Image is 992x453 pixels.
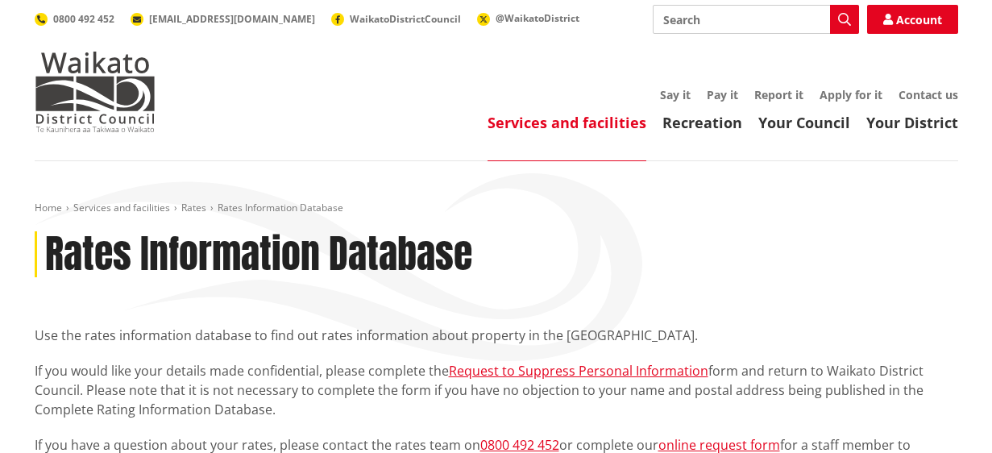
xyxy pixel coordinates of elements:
[496,11,579,25] span: @WaikatoDistrict
[35,361,958,419] p: If you would like your details made confidential, please complete the form and return to Waikato ...
[449,362,708,380] a: Request to Suppress Personal Information
[867,5,958,34] a: Account
[820,87,882,102] a: Apply for it
[131,12,315,26] a: [EMAIL_ADDRESS][DOMAIN_NAME]
[754,87,803,102] a: Report it
[53,12,114,26] span: 0800 492 452
[653,5,859,34] input: Search input
[758,113,850,132] a: Your Council
[35,201,62,214] a: Home
[45,231,472,278] h1: Rates Information Database
[35,202,958,215] nav: breadcrumb
[866,113,958,132] a: Your District
[660,87,691,102] a: Say it
[331,12,461,26] a: WaikatoDistrictCouncil
[707,87,738,102] a: Pay it
[662,113,742,132] a: Recreation
[149,12,315,26] span: [EMAIL_ADDRESS][DOMAIN_NAME]
[218,201,343,214] span: Rates Information Database
[35,52,156,132] img: Waikato District Council - Te Kaunihera aa Takiwaa o Waikato
[35,12,114,26] a: 0800 492 452
[35,326,958,345] p: Use the rates information database to find out rates information about property in the [GEOGRAPHI...
[899,87,958,102] a: Contact us
[918,385,976,443] iframe: Messenger Launcher
[477,11,579,25] a: @WaikatoDistrict
[350,12,461,26] span: WaikatoDistrictCouncil
[73,201,170,214] a: Services and facilities
[181,201,206,214] a: Rates
[488,113,646,132] a: Services and facilities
